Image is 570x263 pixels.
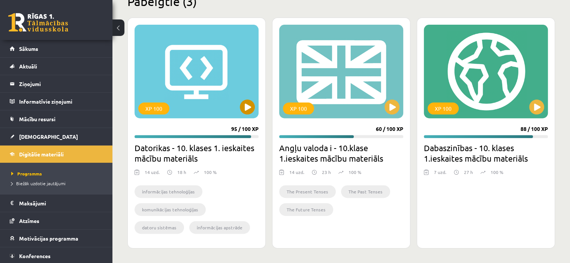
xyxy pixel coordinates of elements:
p: 100 % [491,169,503,175]
span: Digitālie materiāli [19,151,64,158]
li: The Future Tenses [279,203,333,216]
p: 100 % [349,169,361,175]
a: Mācību resursi [10,110,103,128]
span: Konferences [19,253,51,259]
h2: Angļu valoda i - 10.klase 1.ieskaites mācību materiāls [279,143,403,163]
div: 14 uzd. [289,169,304,180]
a: Sākums [10,40,103,57]
legend: Informatīvie ziņojumi [19,93,103,110]
a: Digitālie materiāli [10,146,103,163]
div: XP 100 [428,103,459,114]
a: Biežāk uzdotie jautājumi [11,180,105,187]
legend: Maksājumi [19,195,103,212]
span: [DEMOGRAPHIC_DATA] [19,133,78,140]
p: 23 h [322,169,331,175]
li: The Present Tenses [279,185,336,198]
li: komunikācijas tehnoloģijas [135,203,206,216]
a: Ziņojumi [10,75,103,92]
span: Programma [11,171,42,177]
a: Rīgas 1. Tālmācības vidusskola [8,13,68,32]
span: Biežāk uzdotie jautājumi [11,180,66,186]
a: Aktuāli [10,58,103,75]
li: The Past Tenses [341,185,390,198]
span: Atzīmes [19,217,39,224]
span: Mācību resursi [19,116,55,122]
span: Motivācijas programma [19,235,78,242]
div: XP 100 [138,103,169,114]
a: Atzīmes [10,212,103,229]
div: 14 uzd. [145,169,160,180]
p: 100 % [204,169,217,175]
legend: Ziņojumi [19,75,103,92]
p: 27 h [464,169,473,175]
span: Sākums [19,45,38,52]
li: datoru sistēmas [135,221,184,234]
a: [DEMOGRAPHIC_DATA] [10,128,103,145]
h2: Dabaszinības - 10. klases 1.ieskaites mācību materiāls [424,143,548,163]
li: informācijas apstrāde [189,221,250,234]
span: Aktuāli [19,63,37,70]
li: informācijas tehnoloģijas [135,185,202,198]
a: Programma [11,170,105,177]
div: XP 100 [283,103,314,114]
a: Motivācijas programma [10,230,103,247]
h2: Datorikas - 10. klases 1. ieskaites mācību materiāls [135,143,259,163]
a: Informatīvie ziņojumi [10,93,103,110]
a: Maksājumi [10,195,103,212]
p: 18 h [177,169,186,175]
div: 7 uzd. [434,169,446,180]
